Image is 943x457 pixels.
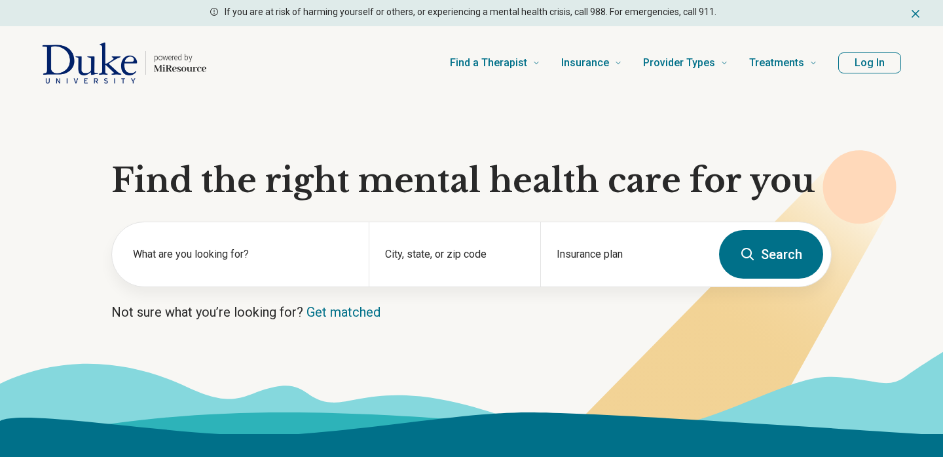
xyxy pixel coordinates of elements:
[306,304,380,320] a: Get matched
[225,5,716,19] p: If you are at risk of harming yourself or others, or experiencing a mental health crisis, call 98...
[42,42,206,84] a: Home page
[838,52,901,73] button: Log In
[643,54,715,72] span: Provider Types
[450,54,527,72] span: Find a Therapist
[450,37,540,89] a: Find a Therapist
[133,247,353,262] label: What are you looking for?
[749,37,817,89] a: Treatments
[111,161,832,201] h1: Find the right mental health care for you
[561,37,622,89] a: Insurance
[643,37,728,89] a: Provider Types
[111,303,832,321] p: Not sure what you’re looking for?
[561,54,609,72] span: Insurance
[749,54,804,72] span: Treatments
[154,52,206,63] p: powered by
[909,5,922,21] button: Dismiss
[719,230,823,279] button: Search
